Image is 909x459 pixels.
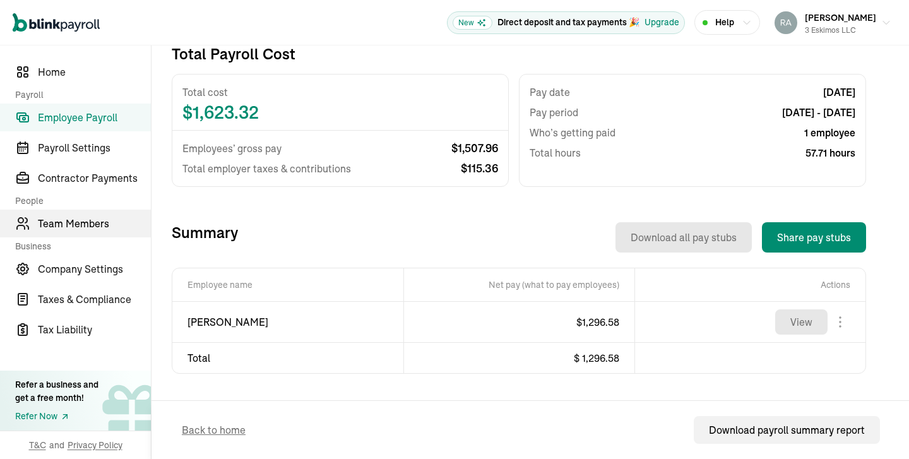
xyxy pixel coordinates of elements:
[172,222,238,253] h3: Summary
[15,378,98,405] div: Refer a business and get a free month!
[172,343,403,374] td: Total
[497,16,639,29] p: Direct deposit and tax payments 🎉
[38,110,151,125] span: Employee Payroll
[804,125,855,140] span: 1 employee
[453,16,492,30] span: New
[68,439,122,451] span: Privacy Policy
[461,161,498,176] span: $ 115.36
[38,292,151,307] span: Taxes & Compliance
[182,161,351,176] span: Total employer taxes & contributions
[451,141,498,156] span: $ 1,507.96
[182,85,498,100] span: Total cost
[823,85,855,100] span: [DATE]
[15,88,143,101] span: Payroll
[694,10,760,35] button: Help
[182,105,498,120] span: $ 1,623.32
[769,7,896,39] button: [PERSON_NAME]3 Eskimos LLC
[530,85,570,100] span: Pay date
[615,222,752,253] button: Download all pay stubs
[15,240,143,253] span: Business
[805,12,876,23] span: [PERSON_NAME]
[805,145,855,160] span: 57.71 hours
[38,64,151,80] span: Home
[775,309,828,335] button: View
[172,44,295,64] h3: Total Payroll Cost
[15,194,143,207] span: People
[530,145,581,160] span: Total hours
[167,416,261,444] button: Back to home
[582,352,619,364] span: 1,296.58
[38,140,151,155] span: Payroll Settings
[805,25,876,36] div: 3 Eskimos LLC
[182,422,246,438] span: Back to home
[403,343,634,374] td: $
[694,416,880,444] button: Download payroll summary report
[38,170,151,186] span: Contractor Payments
[634,268,865,302] th: Actions
[172,268,403,302] th: Employee name
[403,268,634,302] th: Net pay (what to pay employees)
[762,222,866,253] button: Share pay stubs
[29,439,46,451] span: T&C
[709,422,865,438] div: Download payroll summary report
[645,16,679,29] button: Upgrade
[846,398,909,459] iframe: Chat Widget
[13,4,100,41] nav: Global
[15,410,98,423] a: Refer Now
[782,105,855,120] span: [DATE] - [DATE]
[38,322,151,337] span: Tax Liability
[530,105,578,120] span: Pay period
[187,314,388,330] span: [PERSON_NAME]
[38,216,151,231] span: Team Members
[530,125,615,140] span: Who’s getting paid
[715,16,734,29] span: Help
[38,261,151,277] span: Company Settings
[576,316,619,328] span: $ 1,296.58
[182,141,282,156] span: Employees’ gross pay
